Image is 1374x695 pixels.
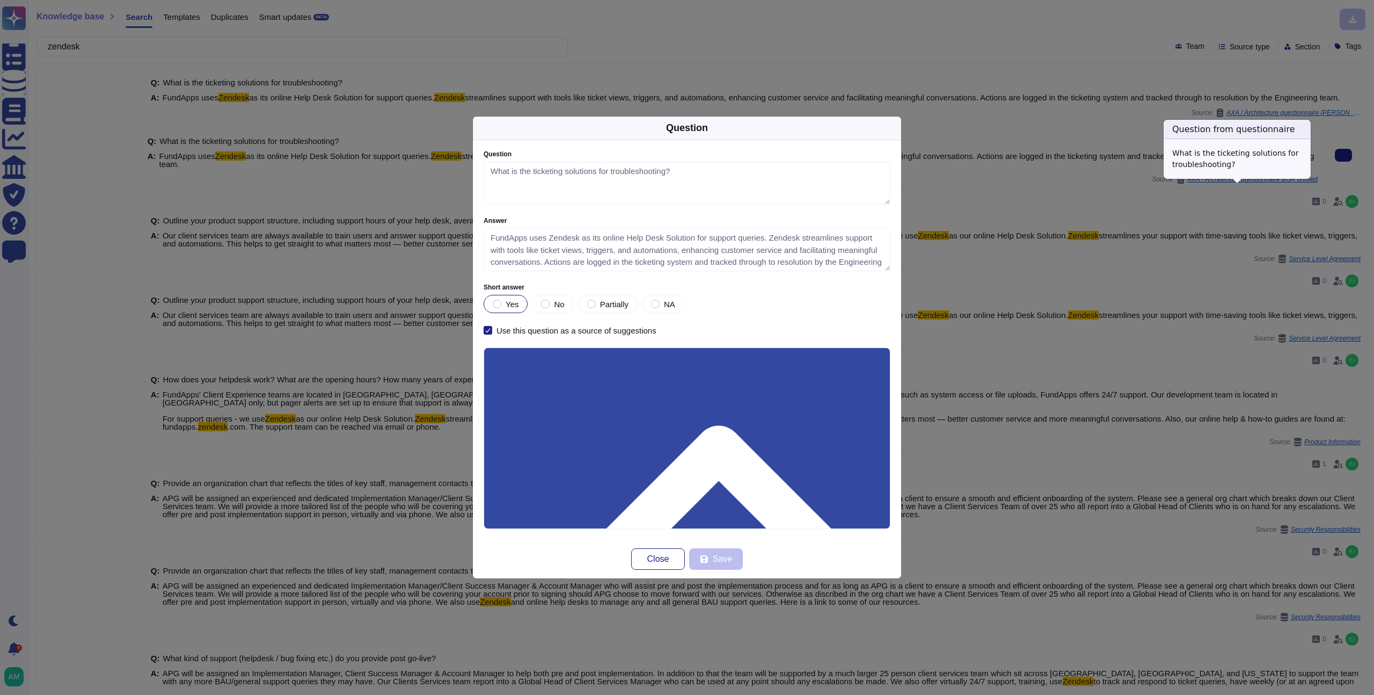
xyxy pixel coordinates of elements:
[496,327,656,335] div: Use this question as a source of suggestions
[484,284,890,291] label: Short answer
[1164,139,1311,179] div: What is the ticketing solutions for troubleshooting?
[1164,120,1311,139] h3: Question from questionnaire
[713,555,732,563] span: Save
[647,555,669,563] span: Close
[600,300,628,309] span: Partially
[484,228,890,271] textarea: FundApps uses Zendesk as its online Help Desk Solution for support queries. Zendesk streamlines s...
[484,151,890,157] label: Question
[666,121,708,135] div: Question
[631,548,685,570] button: Close
[689,548,743,570] button: Save
[554,300,564,309] span: No
[506,300,518,309] span: Yes
[484,162,890,205] textarea: What is the ticketing solutions for troubleshooting?
[664,300,675,309] span: NA
[484,218,890,224] label: Answer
